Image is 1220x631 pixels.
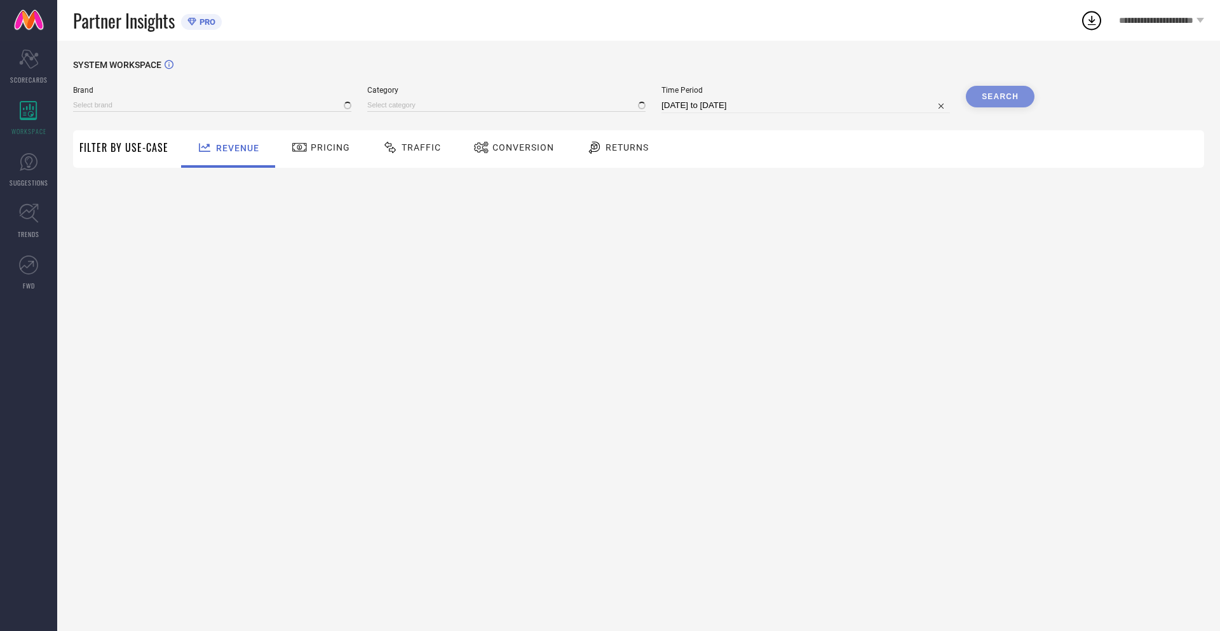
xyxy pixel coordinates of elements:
[11,126,46,136] span: WORKSPACE
[73,60,161,70] span: SYSTEM WORKSPACE
[196,17,215,27] span: PRO
[606,142,649,153] span: Returns
[18,229,39,239] span: TRENDS
[73,98,351,112] input: Select brand
[367,98,646,112] input: Select category
[661,86,950,95] span: Time Period
[661,98,950,113] input: Select time period
[23,281,35,290] span: FWD
[216,143,259,153] span: Revenue
[492,142,554,153] span: Conversion
[10,75,48,85] span: SCORECARDS
[311,142,350,153] span: Pricing
[367,86,646,95] span: Category
[73,86,351,95] span: Brand
[73,8,175,34] span: Partner Insights
[1080,9,1103,32] div: Open download list
[79,140,168,155] span: Filter By Use-Case
[402,142,441,153] span: Traffic
[10,178,48,187] span: SUGGESTIONS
